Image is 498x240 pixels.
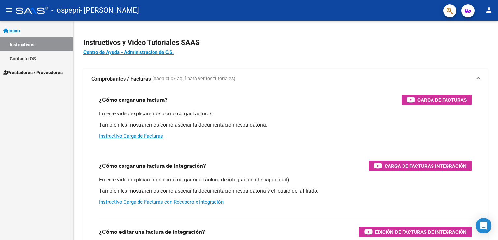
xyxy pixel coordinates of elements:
[3,27,20,34] span: Inicio
[99,199,224,205] a: Instructivo Carga de Facturas con Recupero x Integración
[83,49,174,55] a: Centro de Ayuda - Administración de O.S.
[99,176,472,183] p: En este video explicaremos cómo cargar una factura de integración (discapacidad).
[485,6,493,14] mat-icon: person
[91,75,151,83] strong: Comprobantes / Facturas
[99,187,472,194] p: También les mostraremos cómo asociar la documentación respaldatoria y el legajo del afiliado.
[51,3,80,18] span: - ospepri
[385,162,467,170] span: Carga de Facturas Integración
[99,227,205,236] h3: ¿Cómo editar una factura de integración?
[369,161,472,171] button: Carga de Facturas Integración
[83,36,488,49] h2: Instructivos y Video Tutoriales SAAS
[5,6,13,14] mat-icon: menu
[99,110,472,117] p: En este video explicaremos cómo cargar facturas.
[152,75,235,83] span: (haga click aquí para ver los tutoriales)
[476,218,491,233] div: Open Intercom Messenger
[375,228,467,236] span: Edición de Facturas de integración
[417,96,467,104] span: Carga de Facturas
[402,95,472,105] button: Carga de Facturas
[99,95,168,104] h3: ¿Cómo cargar una factura?
[99,161,206,170] h3: ¿Cómo cargar una factura de integración?
[99,133,163,139] a: Instructivo Carga de Facturas
[3,69,63,76] span: Prestadores / Proveedores
[80,3,139,18] span: - [PERSON_NAME]
[83,69,488,89] mat-expansion-panel-header: Comprobantes / Facturas (haga click aquí para ver los tutoriales)
[359,227,472,237] button: Edición de Facturas de integración
[99,121,472,128] p: También les mostraremos cómo asociar la documentación respaldatoria.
